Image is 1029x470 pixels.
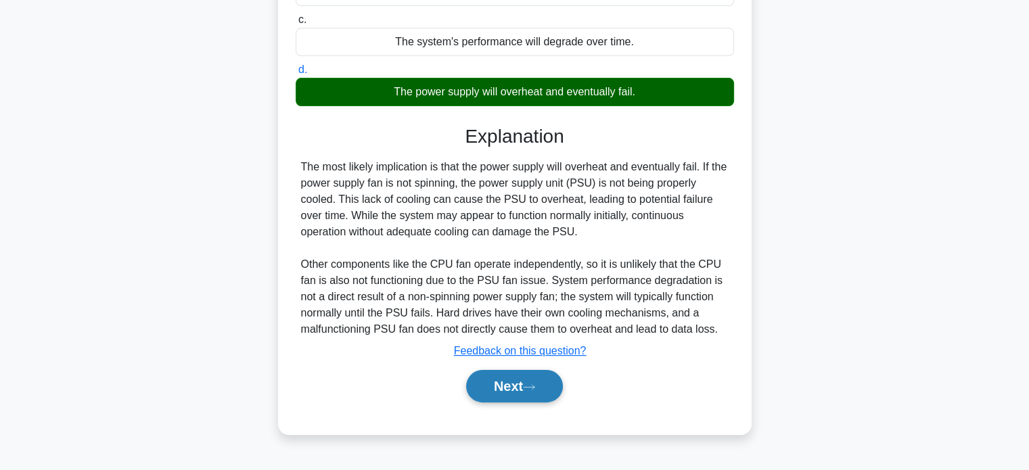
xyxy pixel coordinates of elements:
[298,64,307,75] span: d.
[301,159,729,337] div: The most likely implication is that the power supply will overheat and eventually fail. If the po...
[454,345,587,356] a: Feedback on this question?
[296,28,734,56] div: The system's performance will degrade over time.
[296,78,734,106] div: The power supply will overheat and eventually fail.
[466,370,563,402] button: Next
[298,14,306,25] span: c.
[304,125,726,148] h3: Explanation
